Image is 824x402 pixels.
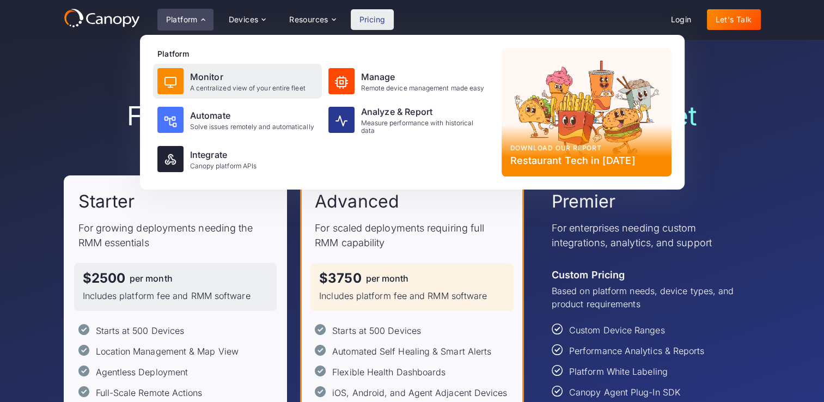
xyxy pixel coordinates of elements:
p: Includes platform fee and RMM software [319,289,505,302]
a: AutomateSolve issues remotely and automatically [153,101,322,139]
h2: Starter [78,190,135,213]
div: Monitor [190,70,306,83]
p: For scaled deployments requiring full RMM capability [315,221,509,250]
a: MonitorA centralized view of your entire fleet [153,64,322,99]
div: Platform White Labeling [569,365,668,378]
div: Solve issues remotely and automatically [190,123,314,131]
a: IntegrateCanopy platform APIs [153,142,322,176]
div: Canopy platform APIs [190,162,257,170]
div: Resources [289,16,328,23]
p: For enterprises needing custom integrations, analytics, and support [552,221,746,250]
nav: Platform [140,35,685,190]
a: Download our reportRestaurant Tech in [DATE] [502,48,672,176]
div: Integrate [190,148,257,161]
a: Login [662,9,700,30]
div: iOS, Android, and Agent Adjacent Devices [332,386,507,399]
div: Agentless Deployment [96,366,188,379]
p: Based on platform needs, device types, and product requirements [552,284,746,310]
div: Platform [166,16,198,23]
div: Remote device management made easy [361,84,485,92]
div: $3750 [319,272,361,285]
div: Location Management & Map View [96,345,239,358]
a: Pricing [351,9,394,30]
div: Starts at 500 Devices [96,324,185,337]
h1: Find the right plan for [64,100,761,132]
div: Automated Self Healing & Smart Alerts [332,345,491,358]
a: Analyze & ReportMeasure performance with historical data [324,101,493,139]
div: Devices [229,16,259,23]
div: Canopy Agent Plug-In SDK [569,386,680,399]
div: Performance Analytics & Reports [569,344,704,357]
div: A centralized view of your entire fleet [190,84,306,92]
div: Download our report [510,143,663,153]
div: Starts at 500 Devices [332,324,421,337]
div: $2500 [83,272,125,285]
div: Automate [190,109,314,122]
div: per month [130,274,173,283]
div: per month [366,274,409,283]
div: Flexible Health Dashboards [332,366,445,379]
div: Platform [157,9,213,31]
div: Full-Scale Remote Actions [96,386,203,399]
div: Measure performance with historical data [361,119,489,135]
div: Custom Device Ranges [569,324,665,337]
div: Resources [280,9,344,31]
p: For growing deployments needing the RMM essentials [78,221,273,250]
p: Includes platform fee and RMM software [83,289,268,302]
div: Analyze & Report [361,105,489,118]
a: Let's Talk [707,9,761,30]
a: ManageRemote device management made easy [324,64,493,99]
h2: Premier [552,190,616,213]
div: Custom Pricing [552,267,625,282]
div: Restaurant Tech in [DATE] [510,153,663,168]
h2: Advanced [315,190,399,213]
div: Devices [220,9,274,31]
div: Platform [157,48,493,59]
div: Manage [361,70,485,83]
